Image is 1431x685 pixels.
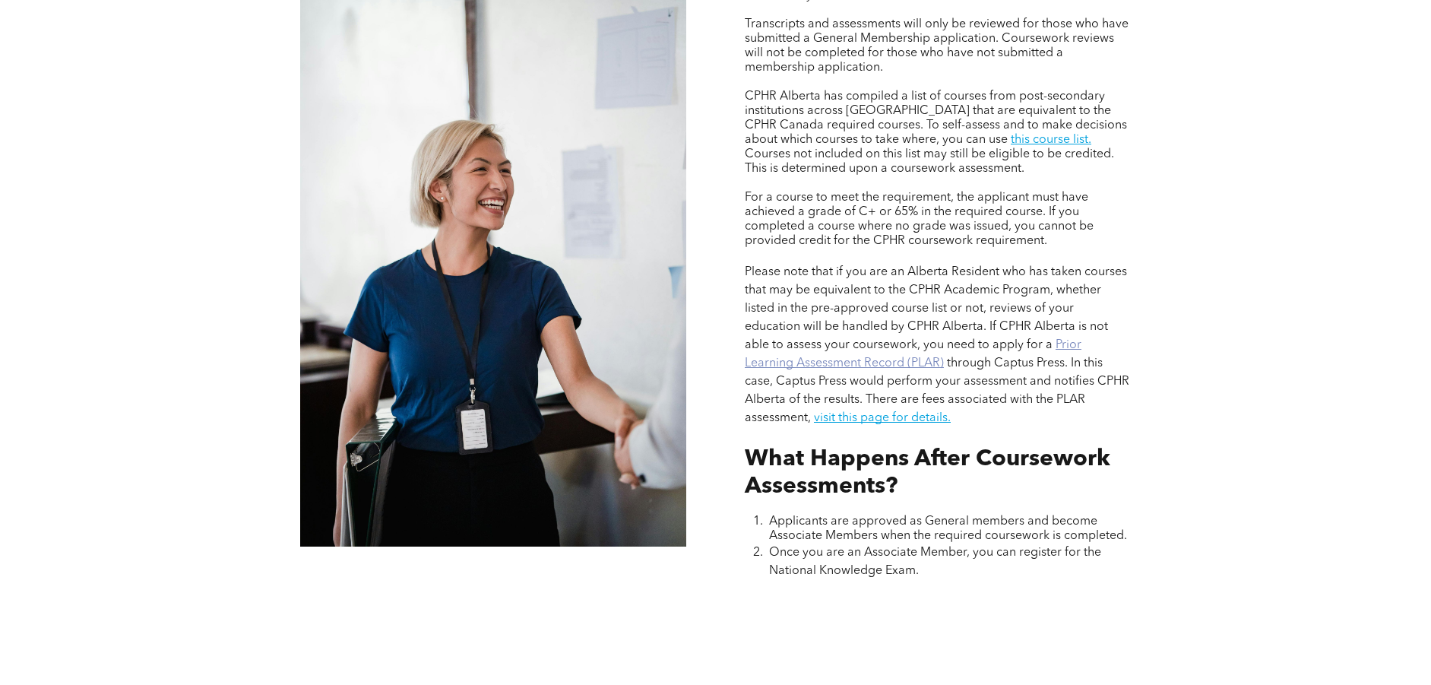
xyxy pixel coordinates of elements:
span: CPHR Alberta has compiled a list of courses from post-secondary institutions across [GEOGRAPHIC_D... [745,90,1127,146]
a: Prior Learning Assessment Record (PLAR) [745,339,1081,369]
span: Applicants are approved as General members and become Associate Members when the required coursew... [769,515,1127,542]
span: Courses not included on this list may still be eligible to be credited. This is determined upon a... [745,148,1114,175]
span: Transcripts and assessments will only be reviewed for those who have submitted a General Membersh... [745,18,1129,74]
span: For a course to meet the requirement, the applicant must have achieved a grade of C+ or 65% in th... [745,192,1094,247]
a: visit this page for details. [814,412,951,424]
span: through Captus Press. In this case, Captus Press would perform your assessment and notifies CPHR ... [745,357,1129,424]
span: What Happens After Coursework Assessments? [745,448,1110,498]
span: Once you are an Associate Member, you can register for the National Knowledge Exam. [769,547,1101,577]
a: this course list. [1011,134,1091,146]
span: Please note that if you are an Alberta Resident who has taken courses that may be equivalent to t... [745,266,1127,351]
